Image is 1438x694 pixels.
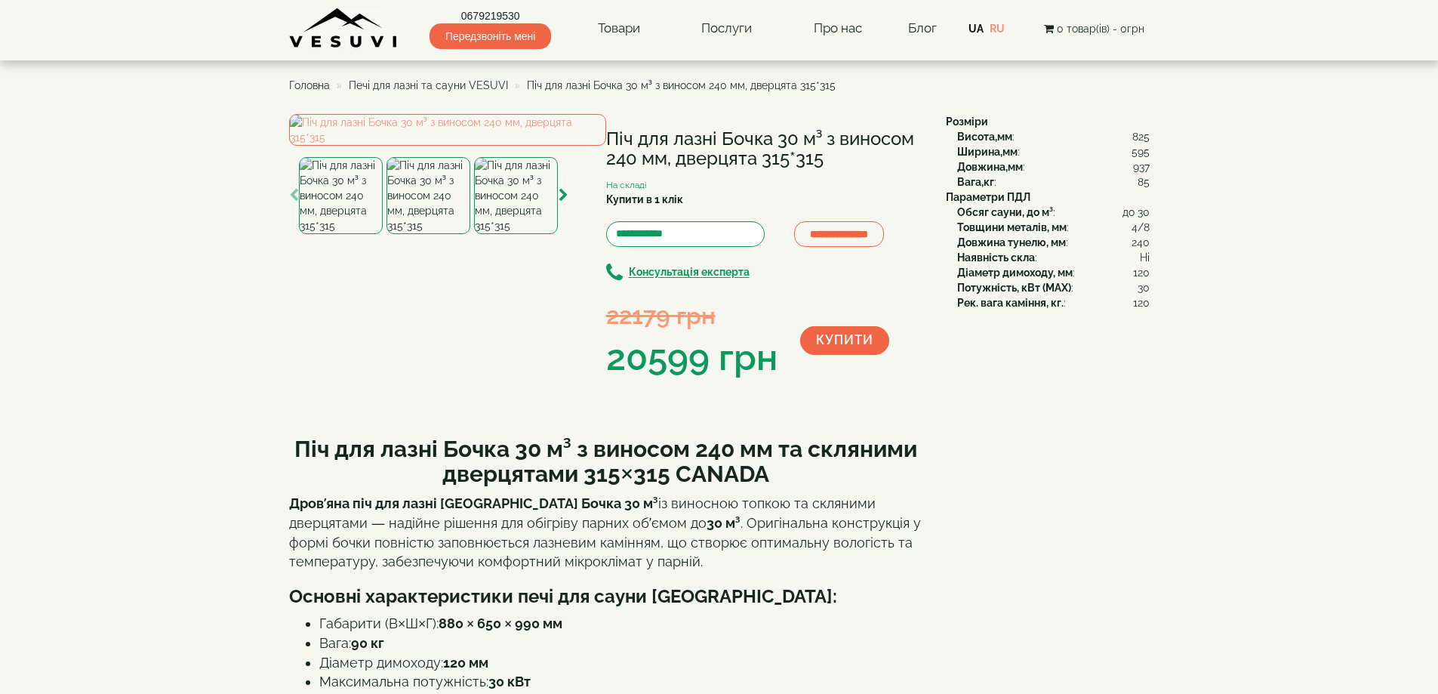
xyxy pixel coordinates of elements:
[1132,235,1150,250] span: 240
[629,267,750,279] b: Консультація експерта
[957,176,994,188] b: Вага,кг
[443,655,488,671] strong: 120 мм
[908,20,937,35] a: Блог
[349,79,508,91] a: Печі для лазні та сауни VESUVI
[957,146,1018,158] b: Ширина,мм
[957,280,1150,295] div: :
[474,157,558,234] img: Піч для лазні Бочка 30 м³ з виносом 240 мм, дверцята 315*315
[957,295,1150,310] div: :
[957,265,1150,280] div: :
[606,129,923,169] h1: Піч для лазні Бочка 30 м³ з виносом 240 мм, дверцята 315*315
[294,436,917,487] b: Піч для лазні Бочка 30 м³ з виносом 240 мм та скляними дверцятами 315×315 CANADA
[957,251,1035,264] b: Наявність скла
[351,635,384,651] strong: 90 кг
[606,332,778,384] div: 20599 грн
[957,267,1073,279] b: Діаметр димоходу, мм
[289,585,837,607] b: Основні характеристики печі для сауни [GEOGRAPHIC_DATA]:
[957,220,1150,235] div: :
[990,23,1005,35] a: RU
[1132,129,1150,144] span: 825
[957,161,1023,173] b: Довжина,мм
[439,615,562,631] strong: 880 × 650 × 990 мм
[957,144,1150,159] div: :
[1133,159,1150,174] span: 937
[957,282,1071,294] b: Потужність, кВт (MAX)
[606,180,647,190] small: На складі
[968,23,984,35] a: UA
[430,8,551,23] a: 0679219530
[1057,23,1144,35] span: 0 товар(ів) - 0грн
[1138,174,1150,190] span: 85
[386,157,470,234] img: Піч для лазні Бочка 30 м³ з виносом 240 мм, дверцята 315*315
[957,297,1064,309] b: Рек. вага каміння, кг.
[946,191,1030,203] b: Параметри ПДЛ
[1140,250,1150,265] span: Ні
[800,326,889,355] button: Купити
[957,205,1150,220] div: :
[319,653,923,673] li: Діаметр димоходу:
[299,157,383,234] img: Піч для лазні Бочка 30 м³ з виносом 240 мм, дверцята 315*315
[957,129,1150,144] div: :
[957,236,1066,248] b: Довжина тунелю, мм
[1132,144,1150,159] span: 595
[606,298,778,332] div: 22179 грн
[957,131,1012,143] b: Висота,мм
[957,250,1150,265] div: :
[957,206,1053,218] b: Обсяг сауни, до м³
[289,8,399,49] img: Завод VESUVI
[957,221,1067,233] b: Товщини металів, мм
[289,495,658,511] strong: Дров’яна піч для лазні [GEOGRAPHIC_DATA] Бочка 30 м³
[1133,265,1150,280] span: 120
[686,11,767,46] a: Послуги
[707,515,741,531] strong: 30 м³
[527,79,836,91] span: Піч для лазні Бочка 30 м³ з виносом 240 мм, дверцята 315*315
[1133,295,1150,310] span: 120
[1039,20,1149,37] button: 0 товар(ів) - 0грн
[289,79,330,91] a: Головна
[1132,220,1150,235] span: 4/8
[946,116,988,128] b: Розміри
[957,235,1150,250] div: :
[957,174,1150,190] div: :
[1138,280,1150,295] span: 30
[799,11,877,46] a: Про нас
[319,634,923,653] li: Вага:
[957,159,1150,174] div: :
[606,192,683,207] label: Купити в 1 клік
[319,672,923,692] li: Максимальна потужність:
[319,614,923,634] li: Габарити (В×Ш×Г):
[289,494,923,572] p: із виносною топкою та скляними дверцятами — надійне рішення для обігріву парних об’ємом до . Ориг...
[583,11,655,46] a: Товари
[488,674,531,689] strong: 30 кВт
[1122,205,1150,220] span: до 30
[289,114,606,146] img: Піч для лазні Бочка 30 м³ з виносом 240 мм, дверцята 315*315
[430,23,551,49] span: Передзвоніть мені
